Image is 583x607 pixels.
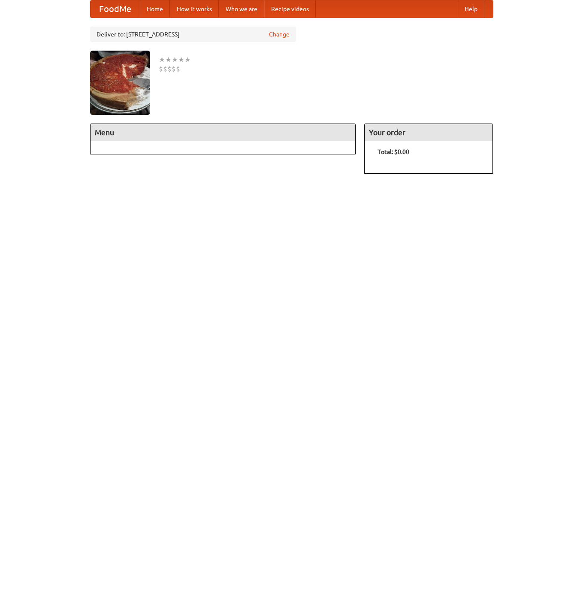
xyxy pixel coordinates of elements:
a: Home [140,0,170,18]
b: Total: $0.00 [378,148,409,155]
a: Help [458,0,484,18]
a: Change [269,30,290,39]
li: $ [163,64,167,74]
li: ★ [184,55,191,64]
li: ★ [165,55,172,64]
li: ★ [159,55,165,64]
div: Deliver to: [STREET_ADDRESS] [90,27,296,42]
li: ★ [178,55,184,64]
li: $ [159,64,163,74]
h4: Your order [365,124,492,141]
a: How it works [170,0,219,18]
li: $ [167,64,172,74]
img: angular.jpg [90,51,150,115]
li: $ [172,64,176,74]
a: FoodMe [91,0,140,18]
a: Recipe videos [264,0,316,18]
h4: Menu [91,124,356,141]
li: ★ [172,55,178,64]
a: Who we are [219,0,264,18]
li: $ [176,64,180,74]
